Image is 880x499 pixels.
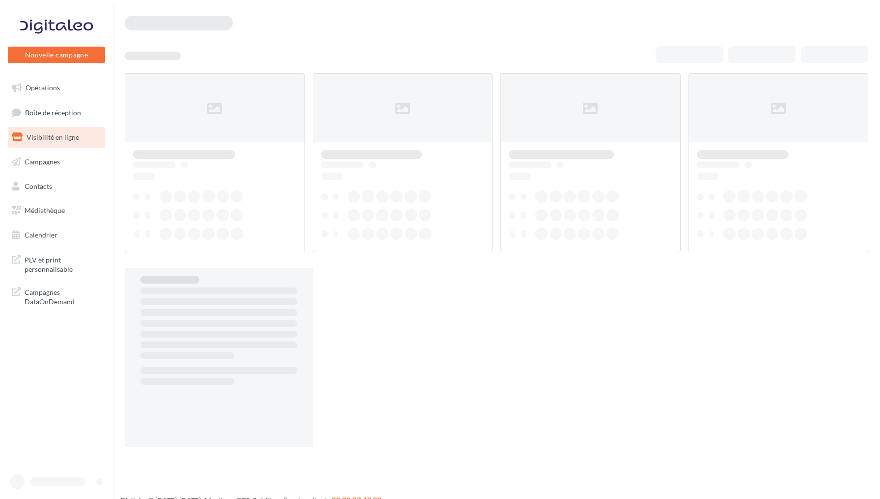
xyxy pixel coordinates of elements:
[6,78,107,98] a: Opérations
[25,108,81,116] span: Boîte de réception
[6,200,107,221] a: Médiathèque
[8,47,105,63] button: Nouvelle campagne
[25,182,52,190] span: Contacts
[6,225,107,245] a: Calendrier
[27,133,79,141] span: Visibilité en ligne
[25,158,60,166] span: Campagnes
[6,102,107,123] a: Boîte de réception
[25,253,101,274] span: PLV et print personnalisable
[25,231,57,239] span: Calendrier
[26,83,60,92] span: Opérations
[6,249,107,278] a: PLV et print personnalisable
[25,286,101,307] span: Campagnes DataOnDemand
[6,176,107,197] a: Contacts
[6,127,107,148] a: Visibilité en ligne
[6,152,107,172] a: Campagnes
[6,282,107,311] a: Campagnes DataOnDemand
[25,206,65,214] span: Médiathèque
